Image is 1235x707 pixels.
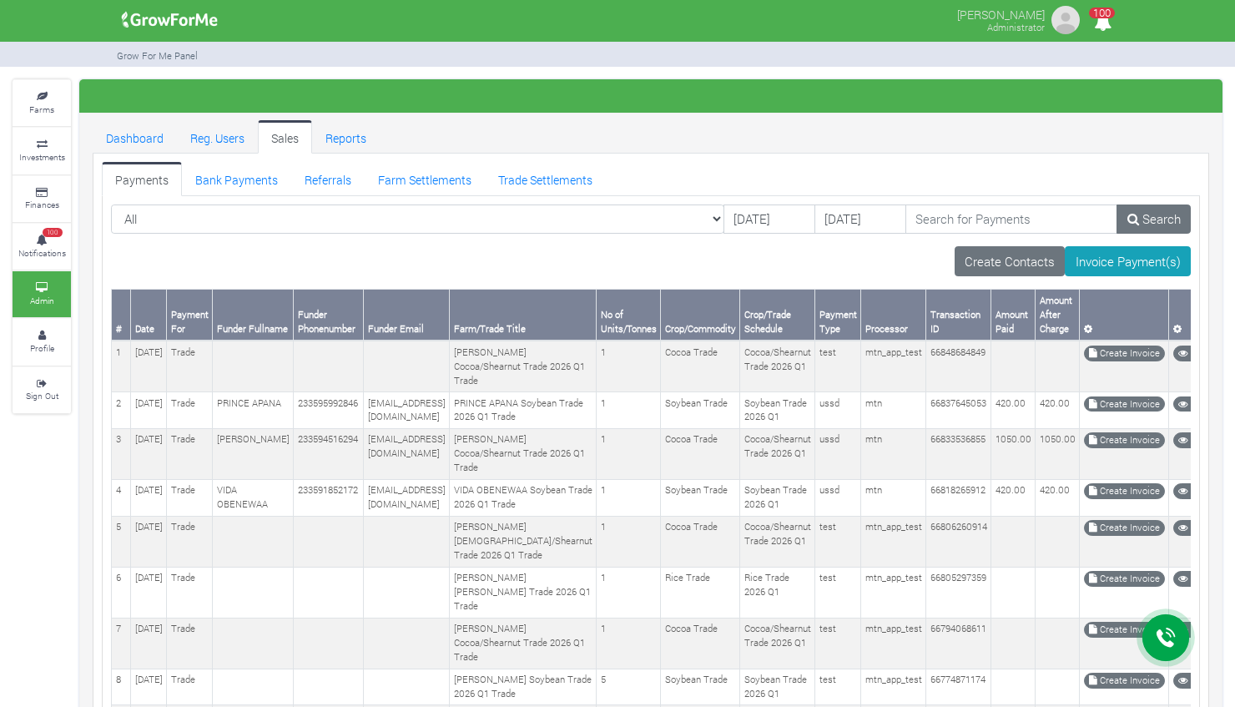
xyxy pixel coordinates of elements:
small: Farms [29,104,54,115]
td: 7 [112,618,131,669]
td: [EMAIL_ADDRESS][DOMAIN_NAME] [364,479,450,516]
td: Trade [167,516,213,567]
small: Administrator [987,21,1045,33]
td: Trade [167,341,213,391]
td: test [815,516,861,567]
td: test [815,567,861,618]
td: Cocoa/Shearnut Trade 2026 Q1 [740,341,815,391]
small: Finances [25,199,59,210]
a: 100 Notifications [13,224,71,270]
td: Trade [167,567,213,618]
td: ussd [815,428,861,479]
td: 1 [597,341,661,391]
td: [DATE] [131,618,167,669]
th: Payment Type [815,290,861,341]
td: Soybean Trade [661,669,740,705]
td: Cocoa Trade [661,516,740,567]
th: No of Units/Tonnes [597,290,661,341]
a: Funder [1173,432,1224,448]
td: 66774871174 [926,669,991,705]
a: Reports [312,120,380,154]
th: Crop/Trade Schedule [740,290,815,341]
a: 100 [1086,16,1119,32]
a: Create Invoice [1084,396,1165,412]
td: Soybean Trade 2026 Q1 [740,479,815,516]
td: [DATE] [131,516,167,567]
a: Payments [102,162,182,195]
td: Soybean Trade [661,479,740,516]
span: 100 [1089,8,1115,18]
td: 66794068611 [926,618,991,669]
th: Funder Email [364,290,450,341]
th: Funder Phonenumber [294,290,364,341]
td: 1 [112,341,131,391]
td: 66837645053 [926,392,991,429]
a: Create Contacts [955,246,1066,276]
img: growforme image [116,3,224,37]
td: 2 [112,392,131,429]
td: mtn_app_test [861,669,926,705]
td: mtn [861,392,926,429]
td: 4 [112,479,131,516]
td: 66818265912 [926,479,991,516]
td: mtn [861,428,926,479]
p: [PERSON_NAME] [957,3,1045,23]
td: [EMAIL_ADDRESS][DOMAIN_NAME] [364,392,450,429]
td: Trade [167,669,213,705]
small: Notifications [18,247,66,259]
small: Sign Out [26,390,58,401]
td: Trade [167,618,213,669]
a: Dashboard [93,120,177,154]
td: [DATE] [131,341,167,391]
td: VIDA OBENEWAA [213,479,294,516]
td: Soybean Trade 2026 Q1 [740,669,815,705]
td: Trade [167,392,213,429]
td: 3 [112,428,131,479]
small: Grow For Me Panel [117,49,198,62]
td: Cocoa Trade [661,618,740,669]
img: growforme image [1049,3,1082,37]
td: [DATE] [131,392,167,429]
td: 233591852172 [294,479,364,516]
td: 66806260914 [926,516,991,567]
td: [PERSON_NAME] Cocoa/Shearnut Trade 2026 Q1 Trade [450,428,597,479]
th: Farm/Trade Title [450,290,597,341]
input: Search for Payments [905,205,1118,235]
td: Soybean Trade [661,392,740,429]
a: Profile [13,319,71,365]
a: Sales [258,120,312,154]
td: mtn [861,479,926,516]
td: Trade [167,479,213,516]
td: 1050.00 [991,428,1036,479]
td: 420.00 [1036,479,1080,516]
small: Admin [30,295,54,306]
td: Cocoa Trade [661,341,740,391]
a: Reg. Users [177,120,258,154]
a: Search [1117,205,1191,235]
a: Invoice Payment(s) [1065,246,1191,276]
td: 1 [597,479,661,516]
th: Funder Fullname [213,290,294,341]
th: Amount After Charge [1036,290,1080,341]
a: Create Invoice [1084,571,1165,587]
a: Investments [13,128,71,174]
a: Sign Out [13,367,71,413]
td: 8 [112,669,131,705]
input: DD/MM/YYYY [814,205,906,235]
a: Farms [13,80,71,126]
td: [DATE] [131,669,167,705]
a: Admin [13,271,71,317]
a: Create Invoice [1084,622,1165,638]
td: 1 [597,567,661,618]
td: PRINCE APANA Soybean Trade 2026 Q1 Trade [450,392,597,429]
a: Finances [13,176,71,222]
td: 6 [112,567,131,618]
td: [DATE] [131,479,167,516]
td: test [815,618,861,669]
a: Funder [1173,396,1224,412]
td: 420.00 [991,392,1036,429]
th: Processor [861,290,926,341]
th: Transaction ID [926,290,991,341]
td: [PERSON_NAME] Soybean Trade 2026 Q1 Trade [450,669,597,705]
a: Referrals [291,162,365,195]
